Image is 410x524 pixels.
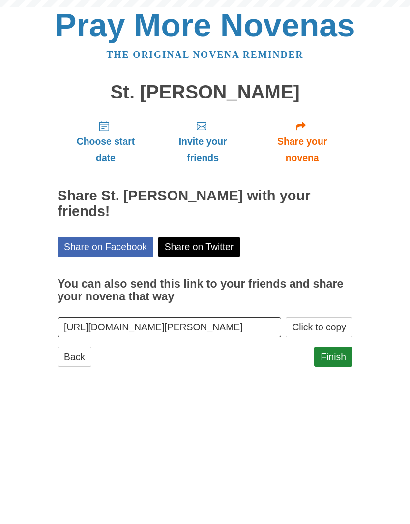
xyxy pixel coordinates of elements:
a: Share your novena [252,112,352,171]
a: Share on Facebook [58,237,153,257]
h1: St. [PERSON_NAME] [58,82,352,103]
h3: You can also send this link to your friends and share your novena that way [58,278,352,303]
span: Share your novena [262,133,343,166]
h2: Share St. [PERSON_NAME] with your friends! [58,188,352,220]
button: Click to copy [286,317,352,337]
a: Invite your friends [154,112,252,171]
a: Back [58,347,91,367]
a: Pray More Novenas [55,7,355,43]
a: Choose start date [58,112,154,171]
a: The original novena reminder [107,49,304,60]
a: Finish [314,347,352,367]
span: Invite your friends [164,133,242,166]
span: Choose start date [67,133,144,166]
a: Share on Twitter [158,237,240,257]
